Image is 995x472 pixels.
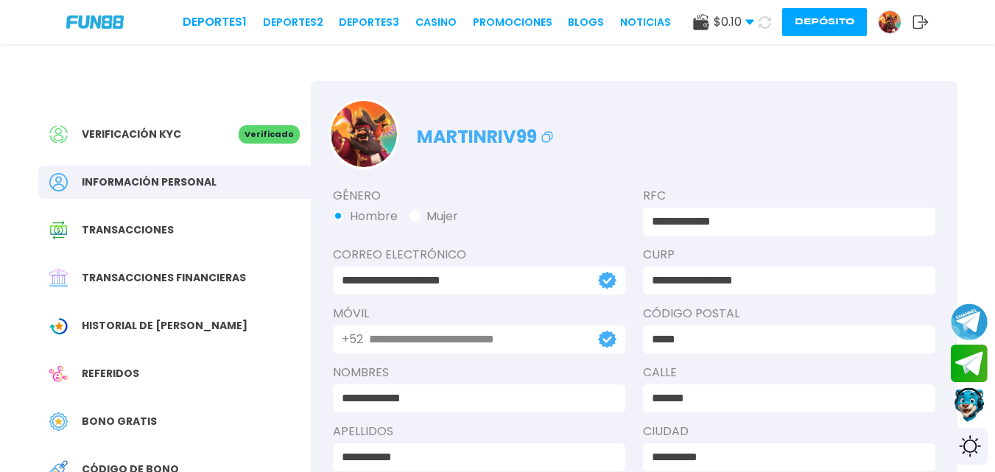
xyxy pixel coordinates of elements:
p: +52 [342,331,363,348]
span: Bono Gratis [82,414,157,429]
img: Company Logo [66,15,124,28]
label: NOMBRES [333,364,625,381]
img: Free Bonus [49,412,68,431]
img: Transaction History [49,221,68,239]
img: Referral [49,364,68,383]
label: Móvil [333,305,625,323]
a: Promociones [473,15,552,30]
img: Personal [49,173,68,191]
button: Mujer [409,208,458,225]
span: $ 0.10 [714,13,754,31]
label: APELLIDOS [333,423,625,440]
p: Verificado [239,125,300,144]
label: RFC [643,187,935,205]
a: BLOGS [568,15,604,30]
span: Verificación KYC [82,127,181,142]
div: Switch theme [951,428,988,465]
span: Transacciones financieras [82,270,246,286]
span: Historial de [PERSON_NAME] [82,318,247,334]
a: Transaction HistoryTransacciones [38,214,311,247]
button: Join telegram [951,345,988,383]
a: Wagering TransactionHistorial de [PERSON_NAME] [38,309,311,342]
a: Financial TransactionTransacciones financieras [38,261,311,295]
button: Join telegram channel [951,303,988,341]
p: martinriv99 [417,116,556,150]
span: Referidos [82,366,139,381]
img: Avatar [331,101,397,167]
a: Deportes1 [183,13,247,31]
a: Deportes2 [263,15,323,30]
label: Calle [643,364,935,381]
img: Financial Transaction [49,269,68,287]
a: Avatar [878,10,913,34]
a: PersonalInformación personal [38,166,311,199]
a: NOTICIAS [620,15,671,30]
a: Deportes3 [339,15,399,30]
a: Verificación KYCVerificado [38,118,311,151]
label: Género [333,187,625,205]
a: Free BonusBono Gratis [38,405,311,438]
button: Hombre [333,208,398,225]
label: CURP [643,246,935,264]
span: Información personal [82,175,217,190]
a: CASINO [415,15,457,30]
button: Depósito [782,8,867,36]
span: Transacciones [82,222,174,238]
label: Ciudad [643,423,935,440]
button: Contact customer service [951,386,988,424]
label: Código Postal [643,305,935,323]
img: Avatar [879,11,901,33]
label: Correo electrónico [333,246,625,264]
img: Wagering Transaction [49,317,68,335]
a: ReferralReferidos [38,357,311,390]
